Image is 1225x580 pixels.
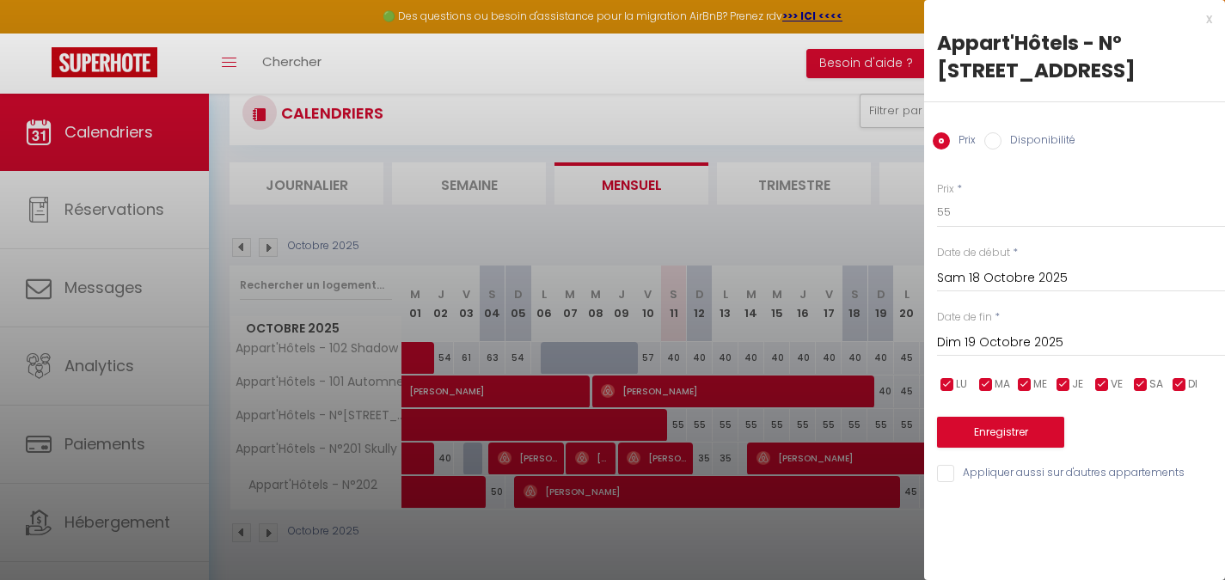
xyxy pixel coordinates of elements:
div: Appart'Hôtels - N°[STREET_ADDRESS] [937,29,1212,84]
span: ME [1033,376,1047,393]
label: Date de fin [937,309,992,326]
label: Disponibilité [1001,132,1075,151]
span: DI [1188,376,1197,393]
span: VE [1111,376,1123,393]
button: Enregistrer [937,417,1064,448]
span: SA [1149,376,1163,393]
span: MA [995,376,1010,393]
span: JE [1072,376,1083,393]
div: x [924,9,1212,29]
label: Prix [937,181,954,198]
label: Prix [950,132,976,151]
span: LU [956,376,967,393]
label: Date de début [937,245,1010,261]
